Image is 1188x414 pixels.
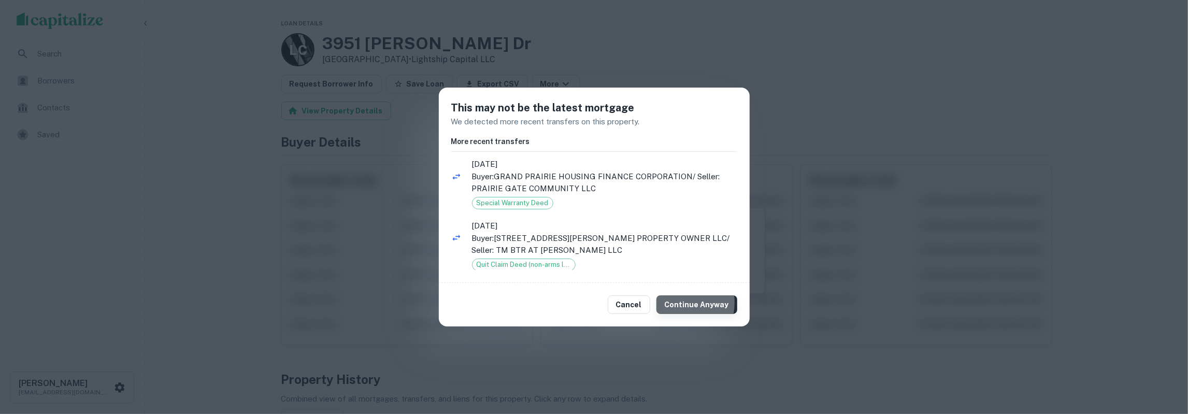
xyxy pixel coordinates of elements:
button: Cancel [608,295,650,314]
div: Special Warranty Deed [472,197,553,209]
button: Continue Anyway [656,295,737,314]
span: Quit Claim Deed (non-arms length) [473,260,575,270]
span: [DATE] [472,220,737,232]
p: Buyer: [STREET_ADDRESS][PERSON_NAME] PROPERTY OWNER LLC / Seller: TM BTR AT [PERSON_NAME] LLC [472,232,737,256]
p: Buyer: GRAND PRAIRIE HOUSING FINANCE CORPORATION / Seller: PRAIRIE GATE COMMUNITY LLC [472,170,737,195]
p: We detected more recent transfers on this property. [451,116,737,128]
span: Special Warranty Deed [473,198,553,208]
span: [DATE] [472,158,737,170]
div: Quit Claim Deed (non-arms length) [472,259,576,271]
iframe: Chat Widget [1136,331,1188,381]
h5: This may not be the latest mortgage [451,100,737,116]
h6: More recent transfers [451,136,737,147]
